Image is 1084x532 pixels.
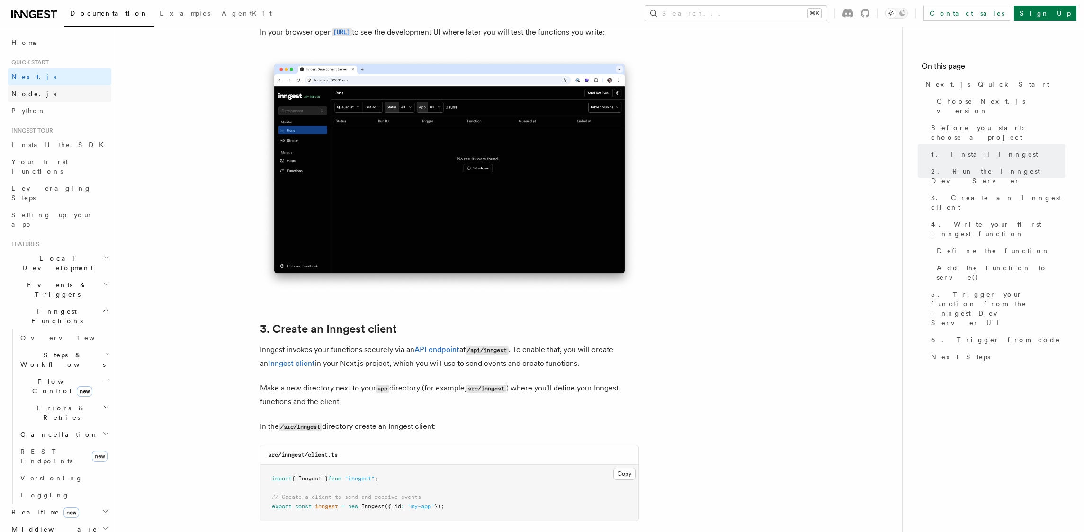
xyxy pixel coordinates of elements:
[927,189,1065,216] a: 3. Create an Inngest client
[279,423,322,431] code: /src/inngest
[375,475,378,482] span: ;
[268,359,315,368] a: Inngest client
[348,503,358,510] span: new
[17,373,111,399] button: Flow Controlnew
[268,452,338,458] code: src/inngest/client.ts
[17,350,106,369] span: Steps & Workflows
[292,475,328,482] span: { Inngest }
[222,9,272,17] span: AgentKit
[933,242,1065,259] a: Define the function
[17,443,111,470] a: REST Endpointsnew
[295,503,312,510] span: const
[361,503,385,510] span: Inngest
[927,163,1065,189] a: 2. Run the Inngest Dev Server
[937,263,1065,282] span: Add the function to serve()
[927,286,1065,331] a: 5. Trigger your function from the Inngest Dev Server UI
[17,430,99,439] span: Cancellation
[77,386,92,397] span: new
[17,470,111,487] a: Versioning
[8,329,111,504] div: Inngest Functions
[64,3,154,27] a: Documentation
[927,119,1065,146] a: Before you start: choose a project
[385,503,401,510] span: ({ id
[17,377,104,396] span: Flow Control
[8,68,111,85] a: Next.js
[272,494,421,500] span: // Create a client to send and receive events
[154,3,216,26] a: Examples
[332,28,352,36] code: [URL]
[401,503,404,510] span: :
[216,3,278,26] a: AgentKit
[260,381,639,408] p: Make a new directory next to your directory (for example, ) where you'll define your Inngest func...
[408,503,434,510] span: "my-app"
[11,141,109,149] span: Install the SDK
[937,97,1065,115] span: Choose Next.js version
[434,503,444,510] span: });
[645,6,827,21] button: Search...⌘K
[931,335,1060,345] span: 6. Trigger from code
[8,102,111,119] a: Python
[931,352,990,362] span: Next Steps
[931,220,1065,239] span: 4. Write your first Inngest function
[922,76,1065,93] a: Next.js Quick Start
[885,8,908,19] button: Toggle dark mode
[70,9,148,17] span: Documentation
[272,475,292,482] span: import
[17,426,111,443] button: Cancellation
[927,331,1065,348] a: 6. Trigger from code
[931,150,1038,159] span: 1. Install Inngest
[8,250,111,276] button: Local Development
[17,403,103,422] span: Errors & Retries
[922,61,1065,76] h4: On this page
[8,206,111,233] a: Setting up your app
[160,9,210,17] span: Examples
[17,399,111,426] button: Errors & Retries
[11,107,46,115] span: Python
[8,507,79,517] span: Realtime
[613,468,636,480] button: Copy
[8,254,103,273] span: Local Development
[63,507,79,518] span: new
[345,475,375,482] span: "inngest"
[20,448,72,465] span: REST Endpoints
[11,38,38,47] span: Home
[11,73,56,80] span: Next.js
[17,487,111,504] a: Logging
[260,26,639,39] p: In your browser open to see the development UI where later you will test the functions you write:
[260,322,397,336] a: 3. Create an Inngest client
[332,27,352,36] a: [URL]
[927,348,1065,365] a: Next Steps
[8,85,111,102] a: Node.js
[8,34,111,51] a: Home
[923,6,1010,21] a: Contact sales
[8,307,102,326] span: Inngest Functions
[8,240,39,248] span: Features
[341,503,345,510] span: =
[466,346,509,355] code: /api/inngest
[11,211,93,228] span: Setting up your app
[8,180,111,206] a: Leveraging Steps
[931,290,1065,328] span: 5. Trigger your function from the Inngest Dev Server UI
[927,216,1065,242] a: 4. Write your first Inngest function
[17,329,111,346] a: Overview
[927,146,1065,163] a: 1. Install Inngest
[414,345,459,354] a: API endpoint
[20,491,70,499] span: Logging
[8,276,111,303] button: Events & Triggers
[937,246,1050,256] span: Define the function
[20,334,118,342] span: Overview
[1014,6,1076,21] a: Sign Up
[17,346,111,373] button: Steps & Workflows
[8,127,53,134] span: Inngest tour
[260,54,639,293] img: Inngest Dev Server's 'Runs' tab with no data
[92,451,108,462] span: new
[933,93,1065,119] a: Choose Next.js version
[20,474,83,482] span: Versioning
[808,9,821,18] kbd: ⌘K
[466,385,506,393] code: src/inngest
[272,503,292,510] span: export
[11,90,56,98] span: Node.js
[8,504,111,521] button: Realtimenew
[11,158,68,175] span: Your first Functions
[260,420,639,434] p: In the directory create an Inngest client:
